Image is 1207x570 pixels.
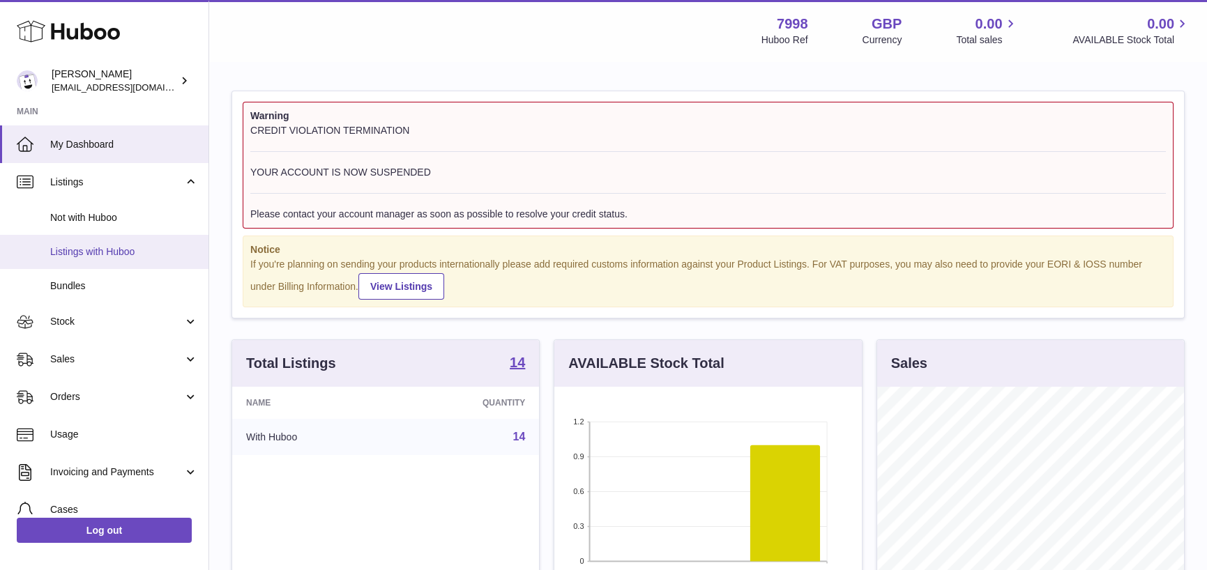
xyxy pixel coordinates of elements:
[574,417,584,426] text: 1.2
[50,428,198,441] span: Usage
[891,354,927,373] h3: Sales
[872,15,902,33] strong: GBP
[50,176,183,189] span: Listings
[1147,15,1174,33] span: 0.00
[250,109,1166,123] strong: Warning
[250,124,1166,221] div: CREDIT VIOLATION TERMINATION YOUR ACCOUNT IS NOW SUSPENDED Please contact your account manager as...
[777,15,808,33] strong: 7998
[250,258,1166,300] div: If you're planning on sending your products internationally please add required customs informati...
[50,390,183,403] span: Orders
[250,243,1166,256] strong: Notice
[956,15,1018,47] a: 0.00 Total sales
[863,33,902,47] div: Currency
[52,68,177,94] div: [PERSON_NAME]
[50,503,198,516] span: Cases
[513,431,526,442] a: 14
[510,355,525,369] strong: 14
[574,522,584,530] text: 0.3
[50,353,183,366] span: Sales
[956,33,1018,47] span: Total sales
[574,487,584,495] text: 0.6
[50,315,183,328] span: Stock
[50,245,198,259] span: Listings with Huboo
[232,387,394,419] th: Name
[568,354,724,373] h3: AVAILABLE Stock Total
[580,557,584,565] text: 0
[510,355,525,372] a: 14
[246,354,336,373] h3: Total Listings
[358,273,444,300] a: View Listings
[50,279,198,293] span: Bundles
[17,70,38,91] img: internalAdmin-7998@internal.huboo.com
[17,518,192,543] a: Log out
[50,138,198,151] span: My Dashboard
[1072,33,1190,47] span: AVAILABLE Stock Total
[50,465,183,479] span: Invoicing and Payments
[976,15,1003,33] span: 0.00
[232,419,394,455] td: With Huboo
[394,387,539,419] th: Quantity
[574,452,584,461] text: 0.9
[50,211,198,224] span: Not with Huboo
[761,33,808,47] div: Huboo Ref
[1072,15,1190,47] a: 0.00 AVAILABLE Stock Total
[52,82,205,93] span: [EMAIL_ADDRESS][DOMAIN_NAME]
